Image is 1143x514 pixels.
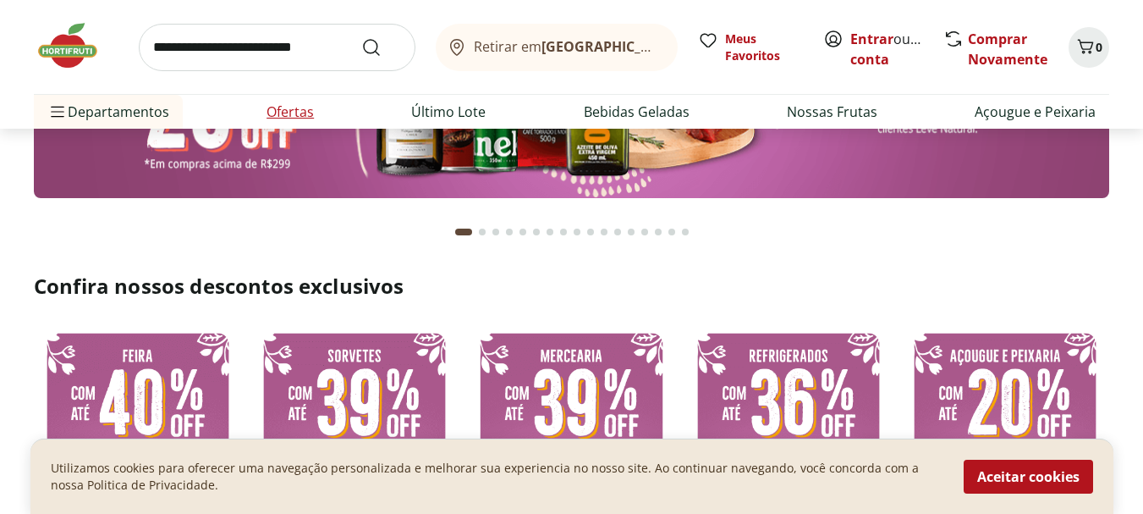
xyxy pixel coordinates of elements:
span: 0 [1096,39,1102,55]
a: Último Lote [411,102,486,122]
a: Meus Favoritos [698,30,803,64]
a: Ofertas [267,102,314,122]
button: Go to page 8 from fs-carousel [557,212,570,252]
button: Go to page 6 from fs-carousel [530,212,543,252]
button: Go to page 5 from fs-carousel [516,212,530,252]
a: Bebidas Geladas [584,102,690,122]
img: Hortifruti [34,20,118,71]
h2: Confira nossos descontos exclusivos [34,273,1109,300]
button: Go to page 16 from fs-carousel [665,212,679,252]
a: Entrar [850,30,893,48]
button: Go to page 17 from fs-carousel [679,212,692,252]
button: Aceitar cookies [964,460,1093,494]
button: Go to page 10 from fs-carousel [584,212,597,252]
button: Go to page 9 from fs-carousel [570,212,584,252]
button: Go to page 4 from fs-carousel [503,212,516,252]
span: Meus Favoritos [725,30,803,64]
button: Current page from fs-carousel [452,212,475,252]
span: Retirar em [474,39,661,54]
button: Retirar em[GEOGRAPHIC_DATA]/[GEOGRAPHIC_DATA] [436,24,678,71]
button: Go to page 11 from fs-carousel [597,212,611,252]
span: ou [850,29,926,69]
button: Go to page 2 from fs-carousel [475,212,489,252]
button: Carrinho [1069,27,1109,68]
a: Comprar Novamente [968,30,1047,69]
button: Go to page 12 from fs-carousel [611,212,624,252]
a: Nossas Frutas [787,102,877,122]
button: Go to page 7 from fs-carousel [543,212,557,252]
span: Departamentos [47,91,169,132]
button: Go to page 14 from fs-carousel [638,212,651,252]
p: Utilizamos cookies para oferecer uma navegação personalizada e melhorar sua experiencia no nosso ... [51,460,943,494]
input: search [139,24,415,71]
a: Açougue e Peixaria [975,102,1096,122]
b: [GEOGRAPHIC_DATA]/[GEOGRAPHIC_DATA] [541,37,827,56]
button: Go to page 13 from fs-carousel [624,212,638,252]
a: Criar conta [850,30,943,69]
button: Submit Search [361,37,402,58]
button: Go to page 15 from fs-carousel [651,212,665,252]
button: Menu [47,91,68,132]
button: Go to page 3 from fs-carousel [489,212,503,252]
